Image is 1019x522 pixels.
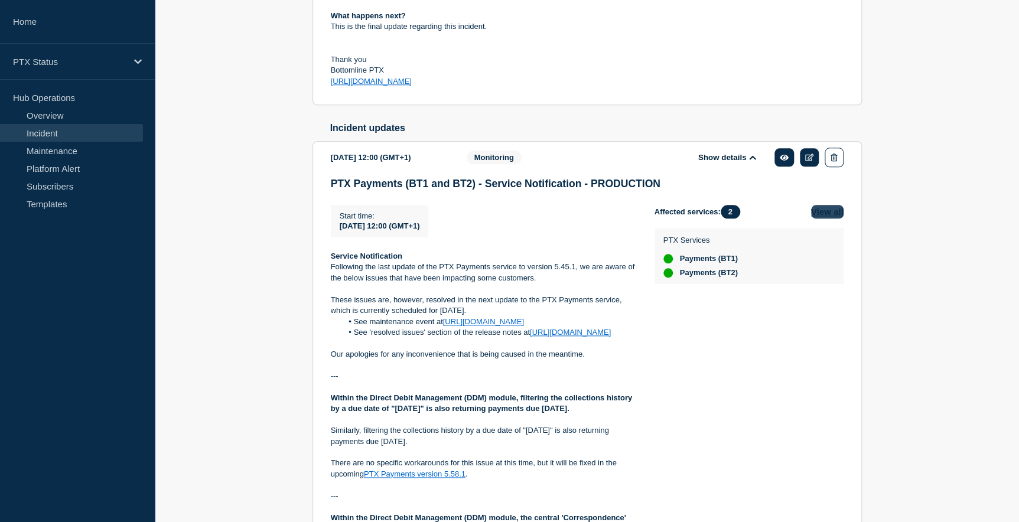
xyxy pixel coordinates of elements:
span: Affected services: [655,205,746,218]
a: PTX Payments version 5.58.1 [364,469,465,478]
p: Our apologies for any inconvenience that is being caused in the meantime. [331,349,636,360]
h2: Incident updates [330,123,862,133]
p: --- [331,491,636,501]
strong: What happens next? [331,11,406,20]
span: Monitoring [467,151,522,164]
button: View all [811,205,844,218]
strong: Within the Direct Debit Management (DDM) module, filtering the collections history by a due date ... [331,393,634,413]
span: [DATE] 12:00 (GMT+1) [340,221,420,230]
p: Thank you [331,54,636,65]
div: [DATE] 12:00 (GMT+1) [331,148,449,167]
li: See maintenance event at [342,317,636,327]
button: Show details [695,152,760,162]
a: [URL][DOMAIN_NAME] [443,317,524,326]
span: Payments (BT2) [680,268,738,278]
strong: Service Notification [331,252,402,260]
p: Following the last update of the PTX Payments service to version 5.45.1, we are aware of the belo... [331,262,636,283]
div: up [663,268,673,278]
p: This is the final update regarding this incident. [331,21,636,32]
p: Bottomline PTX [331,65,636,76]
span: 2 [721,205,740,218]
h3: PTX Payments (BT1 and BT2) - Service Notification - PRODUCTION [331,178,844,190]
span: Payments (BT1) [680,254,738,263]
p: These issues are, however, resolved in the next update to the PTX Payments service, which is curr... [331,295,636,317]
a: [URL][DOMAIN_NAME] [530,328,611,337]
li: See 'resolved issues' section of the release notes at [342,327,636,338]
p: Similarly, filtering the collections history by a due date of "[DATE]" is also returning payments... [331,425,636,447]
p: --- [331,371,636,381]
div: up [663,254,673,263]
p: Start time : [340,211,420,220]
p: There are no specific workarounds for this issue at this time, but it will be fixed in the upcomi... [331,458,636,479]
a: [URL][DOMAIN_NAME] [331,77,412,86]
p: PTX Services [663,236,738,244]
p: PTX Status [13,57,126,67]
